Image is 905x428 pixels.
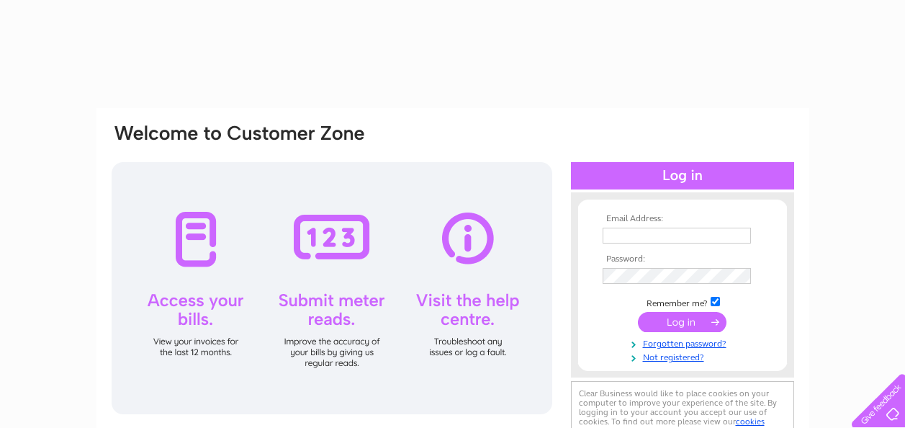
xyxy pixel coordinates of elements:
[599,295,766,309] td: Remember me?
[603,336,766,349] a: Forgotten password?
[603,349,766,363] a: Not registered?
[599,254,766,264] th: Password:
[638,312,726,332] input: Submit
[599,214,766,224] th: Email Address:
